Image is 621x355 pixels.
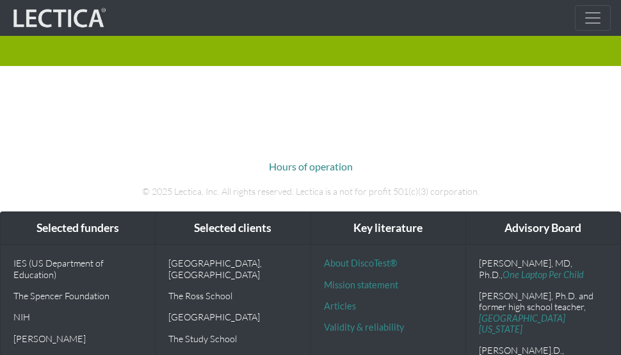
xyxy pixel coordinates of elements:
[479,313,565,334] a: [GEOGRAPHIC_DATA][US_STATE]
[156,212,310,245] div: Selected clients
[1,212,155,245] div: Selected funders
[13,258,142,280] p: IES (US Department of Education)
[168,333,297,344] p: The Study School
[10,6,106,30] img: lecticalive
[479,290,608,334] p: [PERSON_NAME], Ph.D. and former high school teacher,
[269,160,353,172] a: Hours of operation
[13,311,142,322] p: NIH
[324,322,404,333] a: Validity & reliability
[168,290,297,301] p: The Ross School
[324,279,398,290] a: Mission statement
[466,212,620,245] div: Advisory Board
[90,185,531,199] p: © 2025 Lectica, Inc. All rights reserved. Lectica is a not for profit 501(c)(3) corporation.
[479,258,608,280] p: [PERSON_NAME], MD, Ph.D.,
[168,311,297,322] p: [GEOGRAPHIC_DATA]
[575,5,611,31] button: Toggle navigation
[503,269,584,280] a: One Laptop Per Child
[168,258,297,280] p: [GEOGRAPHIC_DATA], [GEOGRAPHIC_DATA]
[311,212,465,245] div: Key literature
[324,258,397,268] a: About DiscoTest®
[13,290,142,301] p: The Spencer Foundation
[13,333,142,344] p: [PERSON_NAME]
[324,301,356,311] a: Articles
